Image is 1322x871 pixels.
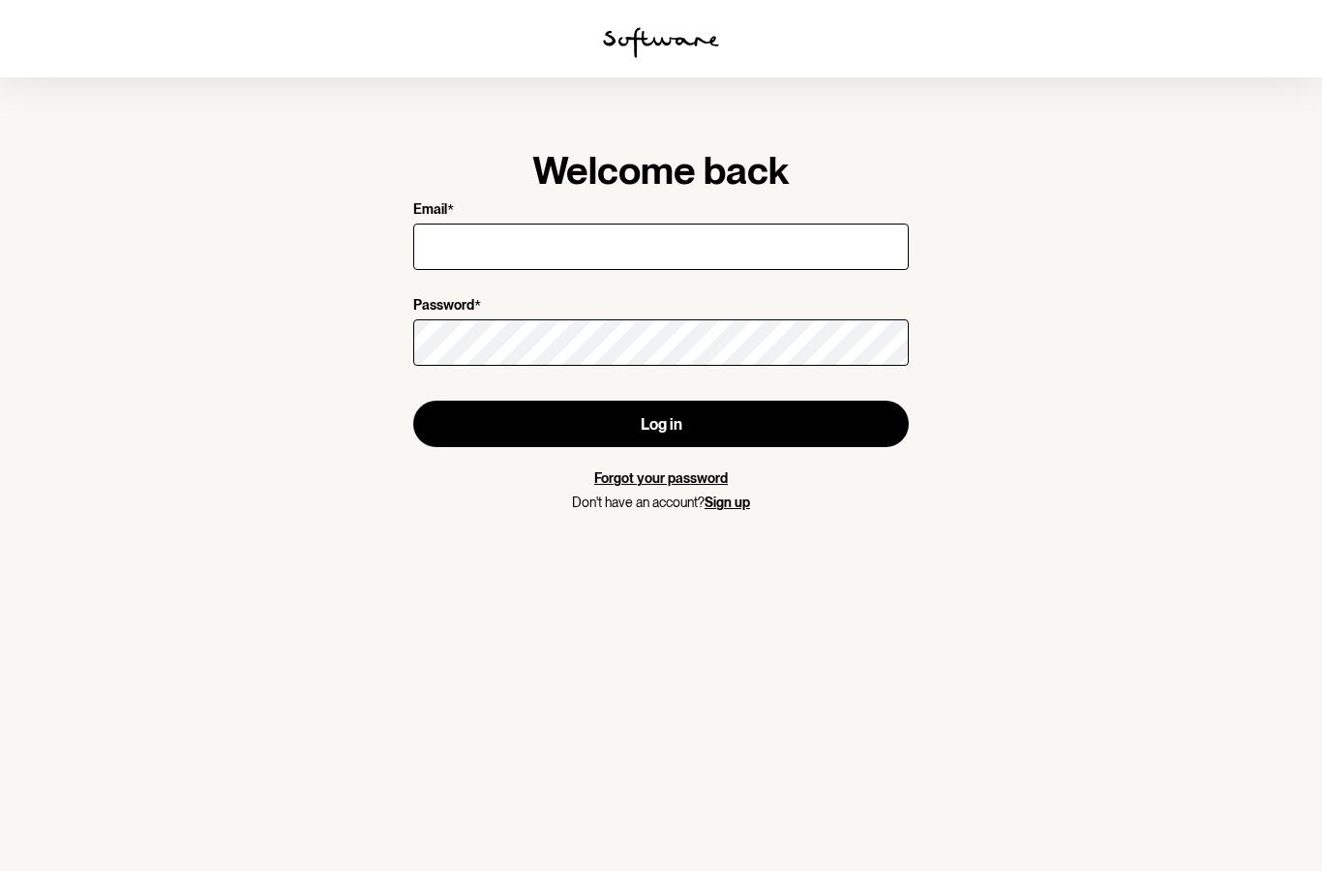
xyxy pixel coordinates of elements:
h1: Welcome back [413,147,909,194]
a: Forgot your password [594,470,728,486]
p: Don't have an account? [413,495,909,511]
img: software logo [603,27,719,58]
a: Sign up [705,495,750,510]
button: Log in [413,401,909,447]
p: Password [413,297,474,315]
p: Email [413,201,447,220]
